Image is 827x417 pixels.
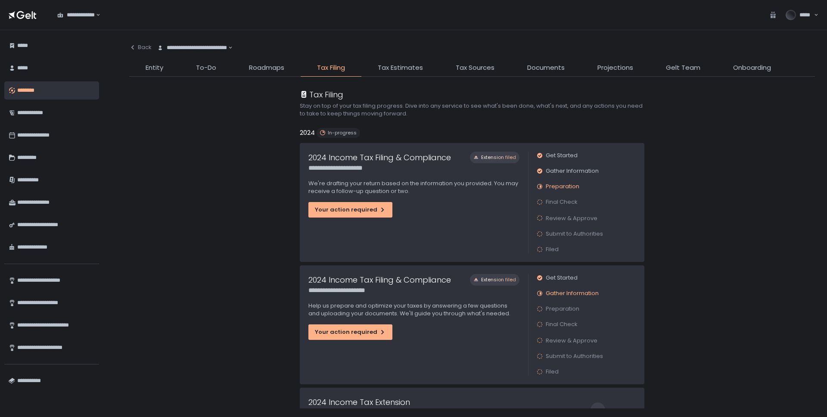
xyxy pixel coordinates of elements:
span: Review & Approve [546,214,597,222]
span: Submit to Authorities [546,230,603,238]
h1: 2024 Income Tax Filing & Compliance [308,152,451,163]
span: Submit to Authorities [546,352,603,360]
div: Search for option [52,6,100,24]
span: Gelt Team [666,63,700,73]
div: Search for option [152,39,233,57]
span: Tax Filing [317,63,345,73]
span: Get Started [546,152,578,159]
span: Gather Information [546,167,599,175]
span: Final Check [546,321,578,328]
div: Back [129,44,152,51]
span: Preparation [546,183,579,190]
span: Gather Information [546,289,599,297]
span: Projections [597,63,633,73]
span: Review & Approve [546,336,597,345]
div: Your action required [315,206,386,214]
button: Your action required [308,202,392,218]
h2: Stay on top of your tax filing progress. Dive into any service to see what's been done, what's ne... [300,102,644,118]
span: Filed [546,368,559,376]
span: Entity [146,63,163,73]
span: Final Check [546,198,578,206]
span: Tax Estimates [378,63,423,73]
span: Filed [546,246,559,253]
div: Your action required [315,328,386,336]
span: Get Started [546,274,578,282]
span: To-Do [196,63,216,73]
span: Documents [527,63,565,73]
button: Back [129,39,152,56]
span: Extension filed [481,154,516,161]
p: We're drafting your return based on the information you provided. You may receive a follow-up que... [308,180,519,195]
span: In-progress [328,130,357,136]
span: Extension filed [481,277,516,283]
button: Your action required [308,324,392,340]
span: Onboarding [733,63,771,73]
h1: 2024 Income Tax Filing & Compliance [308,274,451,286]
span: Preparation [546,305,579,313]
h2: 2024 [300,128,315,138]
h1: 2024 Income Tax Extension [308,396,410,408]
div: Tax Filing [300,89,343,100]
p: Help us prepare and optimize your taxes by answering a few questions and uploading your documents... [308,302,519,317]
span: Tax Sources [456,63,494,73]
span: Roadmaps [249,63,284,73]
